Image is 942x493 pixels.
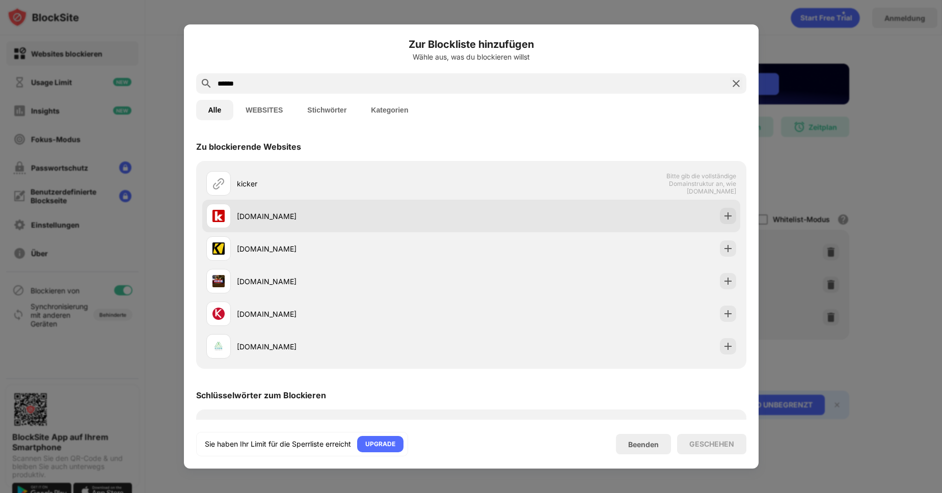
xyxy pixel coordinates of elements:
[730,77,742,90] img: search-close
[212,275,225,287] img: favicons
[196,100,234,120] button: Alle
[359,100,420,120] button: Kategorien
[233,100,295,120] button: WEBSITES
[196,390,326,400] div: Schlüsselwörter zum Blockieren
[212,340,225,352] img: favicons
[689,440,734,448] div: GESCHEHEN
[212,242,225,255] img: favicons
[205,439,351,449] div: Sie haben Ihr Limit für die Sperrliste erreicht
[237,243,471,254] div: [DOMAIN_NAME]
[200,77,212,90] img: search.svg
[628,440,659,449] div: Beenden
[196,142,301,152] div: Zu blockierende Websites
[295,100,359,120] button: Stichwörter
[237,211,471,222] div: [DOMAIN_NAME]
[212,210,225,222] img: favicons
[237,341,471,352] div: [DOMAIN_NAME]
[212,308,225,320] img: favicons
[631,172,736,195] span: Bitte gib die vollständige Domainstruktur an, wie [DOMAIN_NAME]
[196,37,746,52] h6: Zur Blockliste hinzufügen
[196,53,746,61] div: Wähle aus, was du blockieren willst
[212,177,225,189] img: url.svg
[365,439,395,449] div: UPGRADE
[237,309,471,319] div: [DOMAIN_NAME]
[237,276,471,287] div: [DOMAIN_NAME]
[237,178,471,189] div: kicker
